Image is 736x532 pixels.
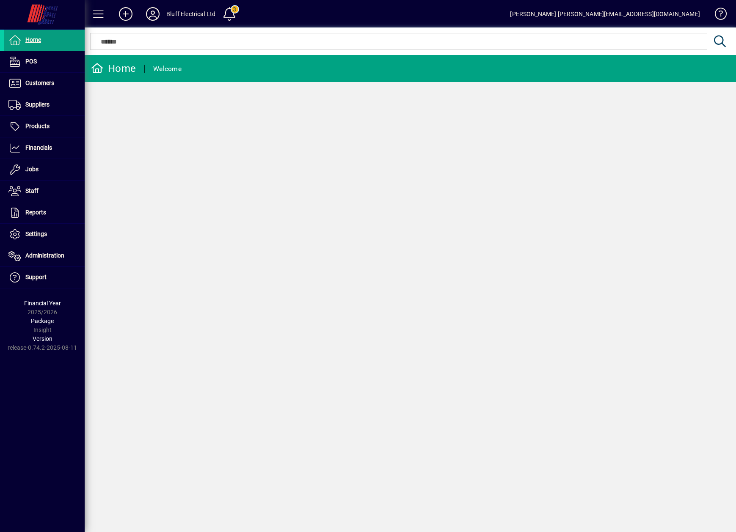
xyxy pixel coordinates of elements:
[25,209,46,216] span: Reports
[91,62,136,75] div: Home
[25,144,52,151] span: Financials
[139,6,166,22] button: Profile
[708,2,725,29] a: Knowledge Base
[4,94,85,115] a: Suppliers
[33,335,52,342] span: Version
[4,202,85,223] a: Reports
[4,159,85,180] a: Jobs
[4,137,85,159] a: Financials
[25,58,37,65] span: POS
[166,7,216,21] div: Bluff Electrical Ltd
[25,166,39,173] span: Jobs
[4,245,85,266] a: Administration
[510,7,700,21] div: [PERSON_NAME] [PERSON_NAME][EMAIL_ADDRESS][DOMAIN_NAME]
[4,73,85,94] a: Customers
[4,224,85,245] a: Settings
[4,181,85,202] a: Staff
[25,252,64,259] span: Administration
[31,318,54,324] span: Package
[25,274,47,280] span: Support
[4,116,85,137] a: Products
[25,80,54,86] span: Customers
[25,230,47,237] span: Settings
[153,62,182,76] div: Welcome
[4,51,85,72] a: POS
[24,300,61,307] span: Financial Year
[25,187,39,194] span: Staff
[25,123,50,129] span: Products
[4,267,85,288] a: Support
[112,6,139,22] button: Add
[25,36,41,43] span: Home
[25,101,50,108] span: Suppliers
